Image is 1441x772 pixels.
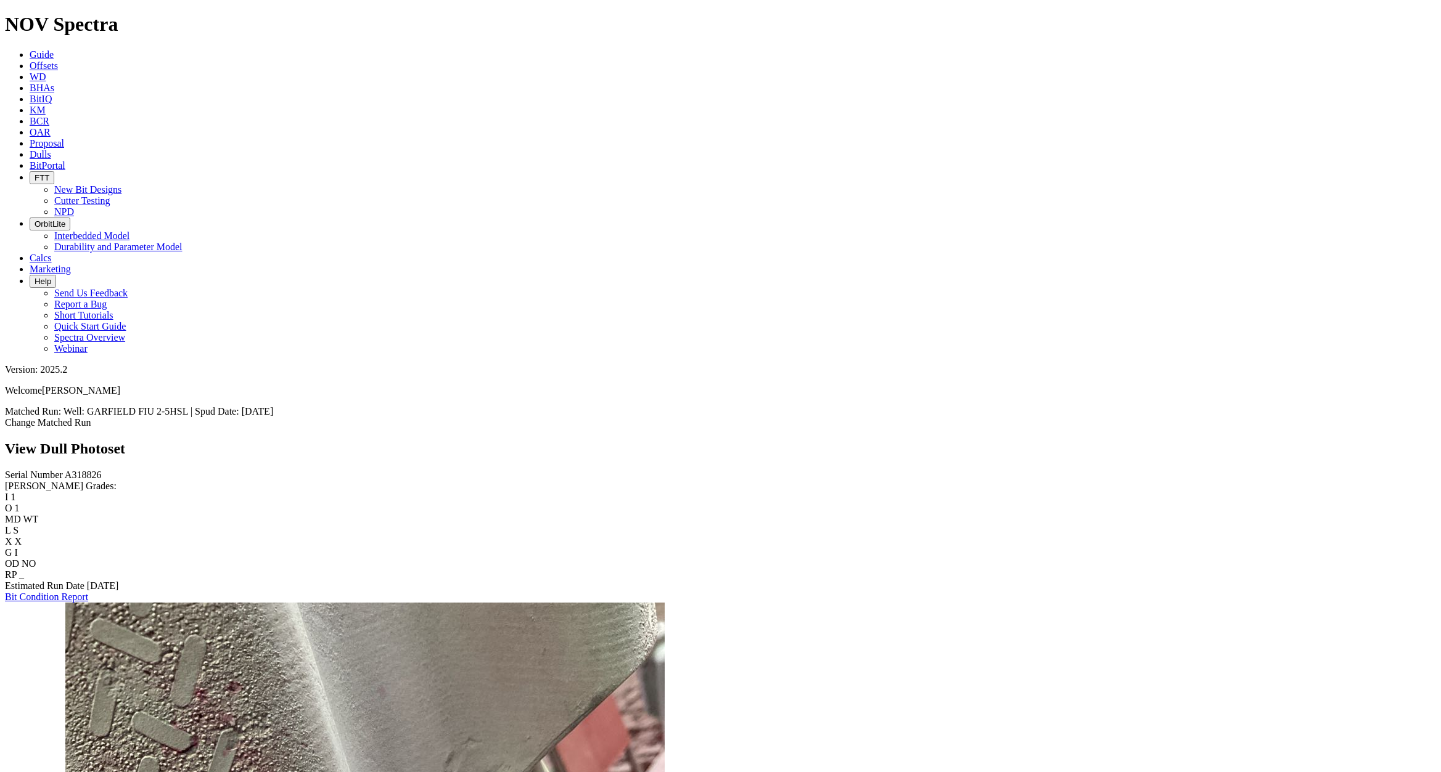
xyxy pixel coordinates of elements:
[5,481,1436,492] div: [PERSON_NAME] Grades:
[30,171,54,184] button: FTT
[54,184,121,195] a: New Bit Designs
[5,492,8,502] label: I
[5,385,1436,396] p: Welcome
[30,94,52,104] a: BitIQ
[5,469,63,480] label: Serial Number
[30,83,54,93] a: BHAs
[5,364,1436,375] div: Version: 2025.2
[65,469,102,480] span: A318826
[30,217,70,230] button: OrbitLite
[54,195,110,206] a: Cutter Testing
[15,503,20,513] span: 1
[22,558,36,569] span: NO
[5,591,88,602] a: Bit Condition Report
[5,406,61,416] span: Matched Run:
[30,138,64,148] a: Proposal
[15,547,18,558] span: I
[30,275,56,288] button: Help
[5,514,21,524] label: MD
[5,547,12,558] label: G
[5,503,12,513] label: O
[54,343,88,354] a: Webinar
[19,569,24,580] span: _
[30,116,49,126] a: BCR
[54,299,107,309] a: Report a Bug
[30,149,51,160] a: Dulls
[5,580,84,591] label: Estimated Run Date
[54,321,126,331] a: Quick Start Guide
[54,206,74,217] a: NPD
[5,525,10,535] label: L
[23,514,39,524] span: WT
[5,13,1436,36] h1: NOV Spectra
[87,580,119,591] span: [DATE]
[30,160,65,171] a: BitPortal
[54,288,128,298] a: Send Us Feedback
[5,569,17,580] label: RP
[30,49,54,60] a: Guide
[10,492,15,502] span: 1
[54,310,113,320] a: Short Tutorials
[5,558,19,569] label: OD
[42,385,120,396] span: [PERSON_NAME]
[13,525,18,535] span: S
[35,277,51,286] span: Help
[54,332,125,343] a: Spectra Overview
[30,253,52,263] a: Calcs
[5,441,1436,457] h2: View Dull Photoset
[30,71,46,82] a: WD
[30,105,46,115] a: KM
[5,417,91,428] a: Change Matched Run
[5,536,12,546] label: X
[64,406,273,416] span: Well: GARFIELD FIU 2-5HSL | Spud Date: [DATE]
[30,127,51,137] a: OAR
[54,242,183,252] a: Durability and Parameter Model
[54,230,129,241] a: Interbedded Model
[35,173,49,182] span: FTT
[15,536,22,546] span: X
[30,264,71,274] a: Marketing
[35,219,65,229] span: OrbitLite
[30,60,58,71] a: Offsets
